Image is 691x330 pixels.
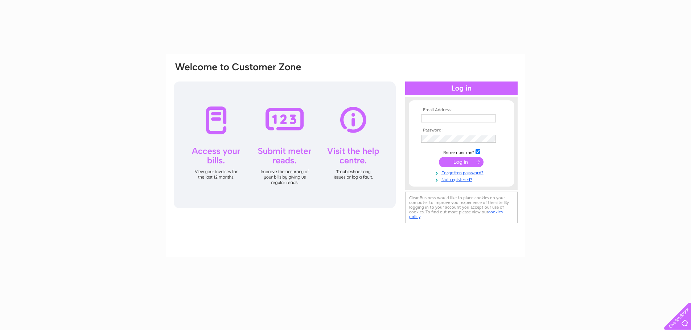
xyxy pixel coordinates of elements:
a: Forgotten password? [421,169,503,176]
a: Not registered? [421,176,503,183]
th: Email Address: [419,108,503,113]
a: cookies policy [409,209,503,219]
div: Clear Business would like to place cookies on your computer to improve your experience of the sit... [405,192,518,223]
td: Remember me? [419,148,503,155]
th: Password: [419,128,503,133]
input: Submit [439,157,484,167]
